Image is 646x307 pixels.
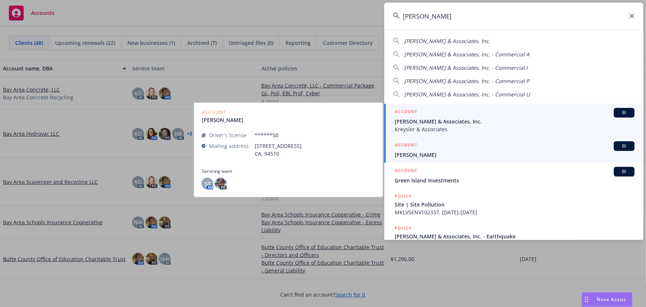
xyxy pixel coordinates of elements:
[404,37,490,44] span: [PERSON_NAME] & Associates, Inc.
[617,109,632,116] span: BI
[404,91,530,98] span: [PERSON_NAME] & Associates, Inc. - Commercial U
[384,220,643,252] a: POLICY[PERSON_NAME] & Associates, Inc. - Earthquake
[395,151,635,159] span: [PERSON_NAME]
[384,3,643,29] input: Search...
[395,125,635,133] span: Kreysler & Associates
[384,163,643,188] a: ACCOUNTBIGreen Island Investments
[404,77,529,85] span: [PERSON_NAME] & Associates, Inc. - Commercial P
[395,108,417,117] h5: ACCOUNT
[617,168,632,175] span: BI
[395,192,412,200] h5: POLICY
[395,224,412,232] h5: POLICY
[582,292,633,307] button: Nova Assist
[395,201,635,208] span: Site | Site Pollution
[384,137,643,163] a: ACCOUNTBI[PERSON_NAME]
[597,296,626,303] span: Nova Assist
[582,293,591,307] div: Drag to move
[395,141,417,150] h5: ACCOUNT
[395,208,635,216] span: MKLV5ENV102337, [DATE]-[DATE]
[395,232,635,240] span: [PERSON_NAME] & Associates, Inc. - Earthquake
[384,104,643,137] a: ACCOUNTBI[PERSON_NAME] & Associates, Inc.Kreysler & Associates
[395,176,635,184] span: Green Island Investments
[384,188,643,220] a: POLICYSite | Site PollutionMKLV5ENV102337, [DATE]-[DATE]
[617,143,632,149] span: BI
[395,118,635,125] span: [PERSON_NAME] & Associates, Inc.
[395,167,417,176] h5: ACCOUNT
[404,64,528,71] span: [PERSON_NAME] & Associates, Inc. - Commercial I
[404,51,529,58] span: [PERSON_NAME] & Associates, Inc. - Commercial A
